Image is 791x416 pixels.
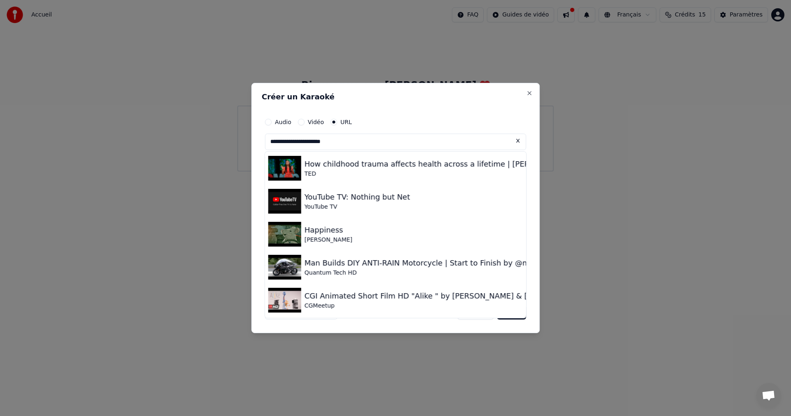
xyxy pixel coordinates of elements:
div: Man Builds DIY ANTI-RAIN Motorcycle | Start to Finish by @mwigmedia [304,257,566,269]
button: Créer [497,305,526,320]
div: Happiness [304,224,352,236]
div: CGMeetup [304,302,632,310]
label: URL [340,119,352,125]
img: Happiness [268,222,301,247]
img: YouTube TV: Nothing but Net [268,189,301,214]
div: YouTube TV [304,203,410,211]
h2: Créer un Karaoké [262,93,529,101]
label: Vidéo [308,119,324,125]
label: Audio [275,119,291,125]
img: How childhood trauma affects health across a lifetime | Nadine Burke Harris | TED [268,156,301,181]
div: YouTube TV: Nothing but Net [304,191,410,203]
div: CGI Animated Short Film HD "Alike " by [PERSON_NAME] & [PERSON_NAME] | CGMeetup [304,290,632,302]
div: TED [304,170,643,178]
img: Man Builds DIY ANTI-RAIN Motorcycle | Start to Finish by @mwigmedia [268,255,301,280]
div: How childhood trauma affects health across a lifetime | [PERSON_NAME] | [PERSON_NAME] [304,158,643,170]
img: CGI Animated Short Film HD "Alike " by Daniel Martínez Lara & Rafa Cano Méndez | CGMeetup [268,288,301,313]
div: [PERSON_NAME] [304,236,352,244]
div: Quantum Tech HD [304,269,566,277]
button: Annuler [457,305,494,320]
